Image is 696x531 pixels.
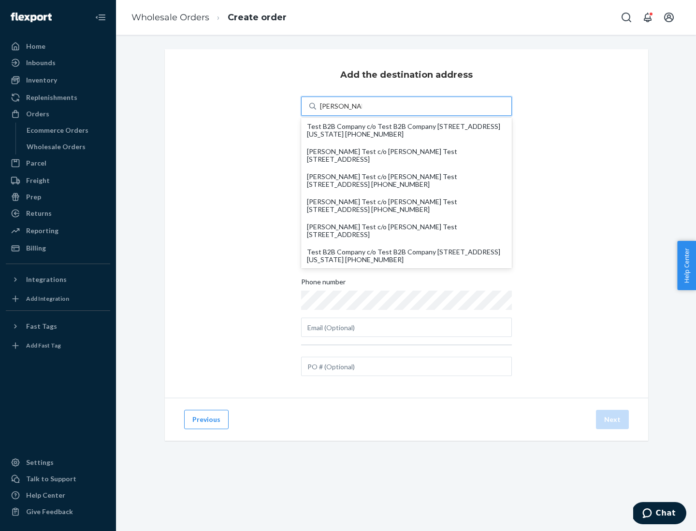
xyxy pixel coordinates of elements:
[307,248,506,264] div: Test B2B Company c/o Test B2B Company [STREET_ADDRESS][US_STATE] [PHONE_NUMBER]
[22,123,111,138] a: Ecommerce Orders
[6,240,110,256] a: Billing
[301,277,346,291] span: Phone number
[22,139,111,154] a: Wholesale Orders
[659,8,679,27] button: Open account menu
[307,223,506,238] div: [PERSON_NAME] Test c/o [PERSON_NAME] Test [STREET_ADDRESS]
[307,173,506,188] div: [PERSON_NAME] Test c/o [PERSON_NAME] Test [STREET_ADDRESS] [PHONE_NUMBER]
[26,209,52,218] div: Returns
[27,126,88,135] div: Ecommerce Orders
[307,148,506,163] div: [PERSON_NAME] Test c/o [PERSON_NAME] Test [STREET_ADDRESS]
[6,106,110,122] a: Orders
[124,3,294,32] ol: breadcrumbs
[26,75,57,85] div: Inventory
[677,241,696,290] button: Help Center
[6,272,110,287] button: Integrations
[26,158,46,168] div: Parcel
[131,12,209,23] a: Wholesale Orders
[26,294,69,303] div: Add Integration
[617,8,636,27] button: Open Search Box
[6,319,110,334] button: Fast Tags
[6,504,110,519] button: Give Feedback
[26,93,77,102] div: Replenishments
[26,109,49,119] div: Orders
[638,8,657,27] button: Open notifications
[184,410,229,429] button: Previous
[26,474,76,484] div: Talk to Support
[26,321,57,331] div: Fast Tags
[6,291,110,307] a: Add Integration
[26,42,45,51] div: Home
[26,192,41,202] div: Prep
[6,155,110,171] a: Parcel
[26,226,58,236] div: Reporting
[307,198,506,213] div: [PERSON_NAME] Test c/o [PERSON_NAME] Test [STREET_ADDRESS] [PHONE_NUMBER]
[6,455,110,470] a: Settings
[26,507,73,517] div: Give Feedback
[307,123,506,138] div: Test B2B Company c/o Test B2B Company [STREET_ADDRESS][US_STATE] [PHONE_NUMBER]
[301,318,512,337] input: Email (Optional)
[26,176,50,185] div: Freight
[26,243,46,253] div: Billing
[6,488,110,503] a: Help Center
[27,142,86,152] div: Wholesale Orders
[26,458,54,467] div: Settings
[6,90,110,105] a: Replenishments
[11,13,52,22] img: Flexport logo
[6,206,110,221] a: Returns
[320,101,362,111] input: Test B2B Company c/o Test B2B Company [STREET_ADDRESS][US_STATE] [PHONE_NUMBER][PERSON_NAME] Test...
[6,471,110,487] button: Talk to Support
[596,410,629,429] button: Next
[26,490,65,500] div: Help Center
[91,8,110,27] button: Close Navigation
[6,173,110,188] a: Freight
[26,275,67,284] div: Integrations
[340,69,473,81] h3: Add the destination address
[26,58,56,68] div: Inbounds
[6,223,110,238] a: Reporting
[301,357,512,376] input: PO # (Optional)
[6,55,110,70] a: Inbounds
[6,338,110,353] a: Add Fast Tag
[228,12,287,23] a: Create order
[633,502,686,526] iframe: Opens a widget where you can chat to one of our agents
[26,341,61,349] div: Add Fast Tag
[6,39,110,54] a: Home
[6,72,110,88] a: Inventory
[6,189,110,205] a: Prep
